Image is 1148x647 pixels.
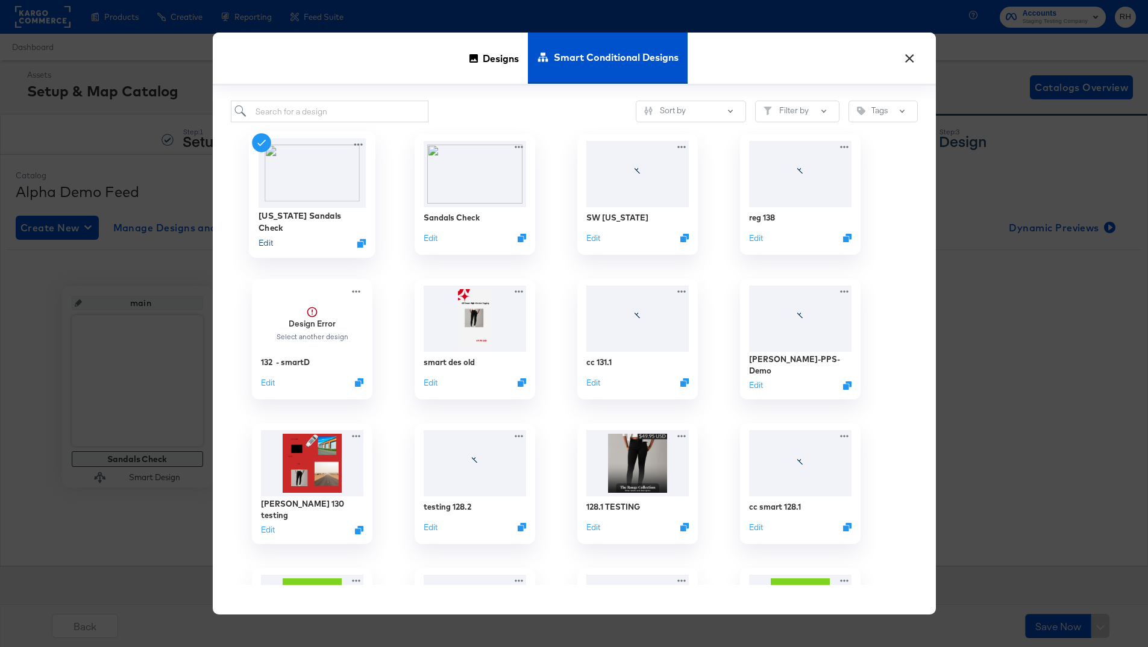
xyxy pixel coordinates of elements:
button: Edit [261,525,275,536]
svg: Duplicate [680,378,689,387]
div: 132 - smartD [261,357,310,368]
svg: Duplicate [518,523,526,531]
div: [PERSON_NAME]-PPS-DemoEditDuplicate [740,279,861,399]
div: Select another design [275,333,348,342]
button: × [899,45,921,66]
button: Edit [749,233,763,244]
div: 128.1 TESTINGEditDuplicate [577,424,698,544]
button: Edit [261,377,275,389]
img: NuNYpawbE9CX9GwsoyIssw.jpg [586,430,689,496]
button: Edit [258,237,272,249]
button: TagTags [848,101,918,122]
svg: Filter [764,107,772,115]
svg: Tag [857,107,865,115]
button: Edit [586,522,600,533]
div: cc smart 128.1 [749,501,801,513]
img: YG7kDroAN6vBnHkjgexo7g.jpg [424,286,526,352]
div: SW [US_STATE]EditDuplicate [577,134,698,255]
div: testing 128.2 [424,501,471,513]
div: SW [US_STATE] [586,212,648,223]
img: l_text:Gilroy-ExtraBold.otf_30_right:AE%2Cco_rgb:6b833f%2Cw_479%2Ch_4 [258,139,366,208]
div: smart des old [424,357,475,368]
svg: Duplicate [355,526,363,534]
div: testing 128.2EditDuplicate [415,424,535,544]
strong: Design Error [289,318,336,329]
div: [PERSON_NAME] 130 testing [261,498,363,520]
button: Edit [424,522,438,533]
div: reg 138 [749,212,775,223]
div: cc 131.1 [586,357,612,368]
input: Search for a design [231,101,429,123]
div: [PERSON_NAME]-PPS-Demo [749,354,852,376]
span: Smart Conditional Designs [554,31,679,84]
svg: Sliders [644,107,653,115]
svg: Duplicate [518,234,526,242]
div: Sandals Check [424,212,480,223]
span: Designs [483,31,519,84]
button: SlidersSort by [636,101,746,122]
svg: Duplicate [518,378,526,387]
svg: Duplicate [843,523,852,531]
div: [US_STATE] Sandals Check [258,210,366,234]
svg: Duplicate [680,234,689,242]
svg: Duplicate [680,523,689,531]
button: Edit [424,233,438,244]
button: Edit [424,377,438,389]
svg: Duplicate [843,234,852,242]
button: Edit [586,233,600,244]
div: cc 131.1EditDuplicate [577,279,698,399]
button: FilterFilter by [755,101,839,122]
div: Design ErrorSelect another design132 - smartDEditDuplicate [252,279,372,399]
img: 0_7LSD6WGywPoe-t-XvR3w.jpg [261,430,363,496]
svg: Duplicate [843,381,852,390]
div: reg 138EditDuplicate [740,134,861,255]
div: Sandals CheckEditDuplicate [415,134,535,255]
div: smart des oldEditDuplicate [415,279,535,399]
button: Edit [749,380,763,392]
div: [PERSON_NAME] 130 testingEditDuplicate [252,424,372,544]
div: cc smart 128.1EditDuplicate [740,424,861,544]
img: spFUb5VWj4n9ImmX-bxsSw.jpg [749,575,852,641]
img: l_text:Gilroy-ExtraBold.otf_30_right:AE%2Cco_rgb:6b833f%2Cw_479%2Ch_4 [424,141,526,207]
div: 128.1 TESTING [586,501,640,513]
img: spFUb5VWj4n9ImmX-bxsSw.jpg [261,575,363,641]
button: Edit [749,522,763,533]
button: Edit [586,377,600,389]
div: [US_STATE] Sandals CheckEditDuplicate [249,131,375,258]
svg: Duplicate [355,378,363,387]
svg: Duplicate [357,239,366,248]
